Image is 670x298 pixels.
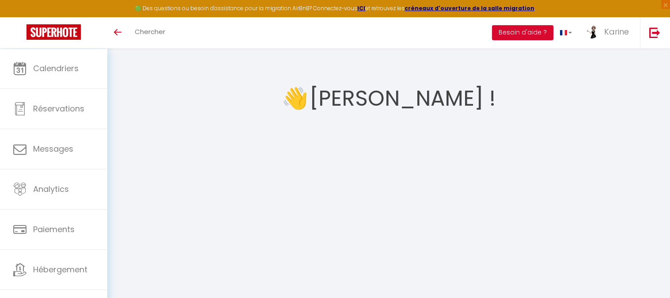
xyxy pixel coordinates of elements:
span: 👋 [282,82,308,115]
a: ... Karine [579,17,640,48]
span: Calendriers [33,63,79,74]
span: Analytics [33,183,69,195]
a: ICI [357,4,365,12]
span: Réservations [33,103,84,114]
a: créneaux d'ouverture de la salle migration [405,4,534,12]
span: Paiements [33,224,75,235]
a: Chercher [128,17,172,48]
img: logout [649,27,660,38]
span: Chercher [135,27,165,36]
iframe: welcome-outil.mov [247,125,530,284]
button: Besoin d'aide ? [492,25,553,40]
img: ... [585,25,598,38]
span: Karine [604,26,629,37]
img: Super Booking [26,24,81,40]
span: Hébergement [33,264,87,275]
span: Messages [33,143,73,154]
h1: [PERSON_NAME] ! [310,72,496,125]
